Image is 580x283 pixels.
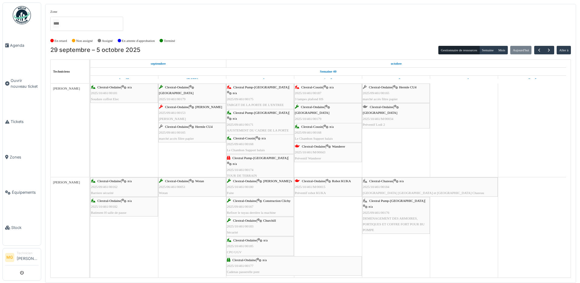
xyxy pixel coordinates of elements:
[557,46,571,54] button: Aller à
[165,105,189,109] span: Clextral-Ondaine
[363,104,429,128] div: |
[227,230,238,234] span: Sécurité
[159,131,186,134] span: 2025/09/461/00165
[369,179,393,183] span: Clextral-Chazeau
[233,162,237,165] span: n/a
[227,142,254,146] span: 2025/09/461/00168
[295,124,361,141] div: |
[227,237,293,255] div: |
[458,76,470,83] a: 4 octobre 2025
[233,85,289,89] span: Clextral Pump-[GEOGRAPHIC_DATA]
[363,211,389,214] span: 2025/09/461/00176
[91,205,118,208] span: 2025/10/461/00182
[295,117,322,121] span: 2025/10/461/00179
[10,154,39,160] span: Zones
[261,136,266,140] span: n/a
[3,104,41,139] a: Tickets
[118,76,130,83] a: 29 septembre 2025
[254,76,266,83] a: 1 octobre 2025
[363,191,484,195] span: [GEOGRAPHIC_DATA] [GEOGRAPHIC_DATA] et [GEOGRAPHIC_DATA] Chazeau
[295,104,361,128] div: |
[227,224,254,228] span: 2025/10/461/00183
[227,257,361,275] div: |
[363,217,425,232] span: DEMENAGEMENT DES ARMOIRES, PORTIQUES ET COFFRE FORT POUR BU POMPE
[534,46,544,55] button: Précédent
[91,91,118,95] span: 2025/10/461/00181
[159,178,225,196] div: |
[363,91,389,95] span: 2025/09/461/00165
[3,63,41,104] a: Ouvrir nouveau ticket
[369,85,393,89] span: Clextral-Ondaine
[526,76,538,83] a: 5 octobre 2025
[159,103,190,107] span: Capeaux de protection
[11,78,39,89] span: Ouvrir nouveau ticket
[510,46,531,54] button: Aujourd'hui
[5,253,14,262] li: MG
[227,198,293,216] div: |
[479,46,496,54] button: Semaine
[301,105,325,109] span: Clextral-Ondaine
[295,191,326,195] span: Préventif robot KUKA
[17,251,39,255] div: Technicien
[11,119,39,124] span: Tickets
[97,199,121,203] span: Clextral-Ondaine
[363,185,389,189] span: 2025/10/461/00184
[329,85,334,89] span: n/a
[91,178,157,196] div: |
[438,46,480,54] button: Gestionnaire de ressources
[13,6,31,24] img: Badge_color-CXgf-gQk.svg
[227,97,254,101] span: 2025/09/461/00175
[332,145,345,148] span: Wanderer
[50,46,140,54] h2: 29 septembre – 5 octobre 2025
[295,144,361,161] div: |
[400,179,404,183] span: n/a
[302,145,325,148] span: Clextral-Ondaine
[195,125,212,128] span: Hermle CU4
[97,179,121,183] span: Clextral-Ondaine
[295,156,321,160] span: Préventif Wanderer
[295,131,322,134] span: 2025/09/461/00168
[363,123,385,126] span: Préventif Lodi 2
[165,85,189,89] span: Clextral-Ondaine
[227,244,254,248] span: 2025/10/461/00185
[227,205,254,208] span: 2025/09/461/00167
[233,238,257,242] span: Clextral-Ondaine
[295,84,361,102] div: |
[17,251,39,264] li: [PERSON_NAME]
[3,175,41,210] a: Équipements
[159,104,225,122] div: |
[295,185,325,189] span: 2025/10/461/M/00015
[302,179,325,183] span: Clextral-Ondaine
[301,85,323,89] span: Clextral-Cousin
[263,199,290,203] span: Construction Clichy
[233,219,257,222] span: Clextral-Ondaine
[3,210,41,245] a: Stock
[91,185,118,189] span: 2025/09/461/00162
[323,76,334,83] a: 2 octobre 2025
[91,97,119,101] span: Soudure coffret Elec
[195,105,222,109] span: [PERSON_NAME]
[370,105,393,109] span: Clextral-Ondaine
[127,85,132,89] span: n/a
[363,97,398,101] span: marché accès filtre papier
[295,137,333,140] span: Le Chambon Support balais
[263,179,292,183] span: [PERSON_NAME]'s
[53,19,59,28] input: Tous
[227,128,289,138] span: AJUSTEMENT DU CADRE DE LA PORTE PIETONNE ATELIER RICAMARIE
[127,179,132,183] span: n/a
[227,148,265,152] span: Le Chambon Support balais
[53,70,70,73] span: Techniciens
[53,87,80,90] span: [PERSON_NAME]
[159,137,194,140] span: marché accès filtre papier
[233,136,255,140] span: Clextral-Cousin
[91,191,113,195] span: Barriere sécurité
[369,205,373,208] span: n/a
[233,91,237,95] span: n/a
[399,85,416,89] span: Hermle CU4
[262,258,267,262] span: n/a
[233,117,237,120] span: n/a
[227,211,276,214] span: Refixer le tuyau derrière la machine
[496,46,508,54] button: Mois
[363,198,429,233] div: |
[390,76,402,83] a: 3 octobre 2025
